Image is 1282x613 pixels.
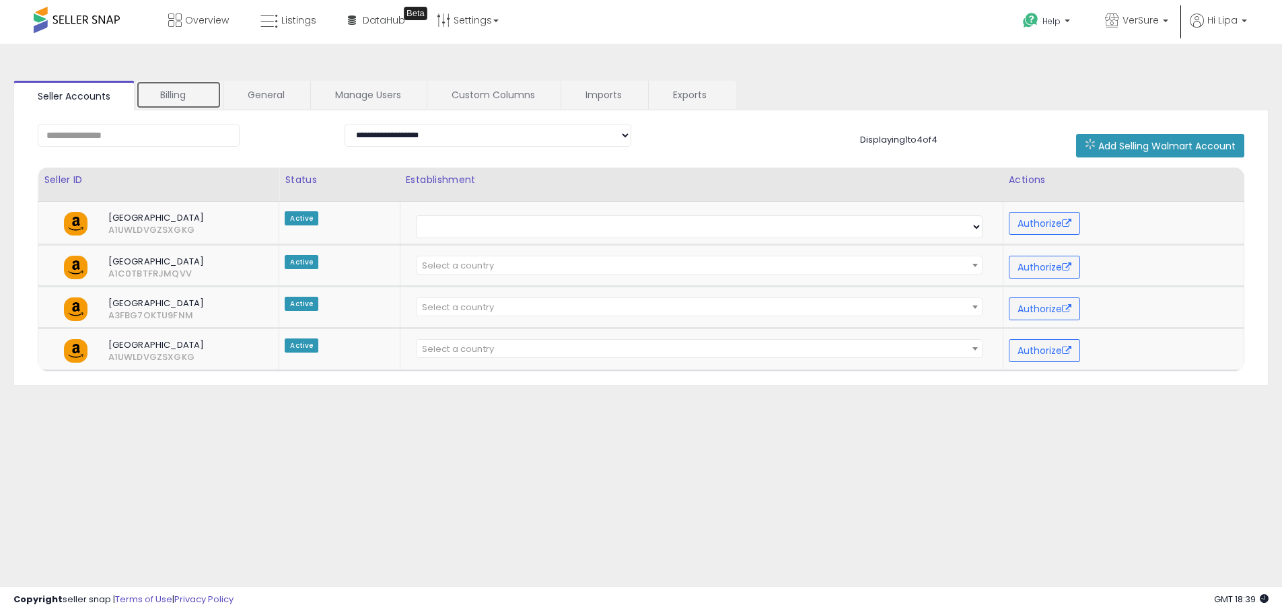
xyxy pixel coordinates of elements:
[223,81,309,109] a: General
[115,593,172,606] a: Terms of Use
[422,259,494,272] span: Select a country
[98,351,123,363] span: A1UWLDVGZSXGKG
[561,81,647,109] a: Imports
[64,339,87,363] img: amazon.png
[404,7,427,20] div: Tooltip anchor
[1207,13,1238,27] span: Hi Lipa
[98,212,249,224] span: [GEOGRAPHIC_DATA]
[98,310,123,322] span: A3FBG7OKTU9FNM
[406,173,997,187] div: Establishment
[363,13,405,27] span: DataHub
[1009,297,1080,320] button: Authorize
[98,224,123,236] span: A1UWLDVGZSXGKG
[1009,256,1080,279] button: Authorize
[1042,15,1061,27] span: Help
[281,13,316,27] span: Listings
[285,211,318,225] span: Active
[13,593,63,606] strong: Copyright
[64,212,87,236] img: amazon.png
[422,342,494,355] span: Select a country
[1022,12,1039,29] i: Get Help
[285,255,318,269] span: Active
[1009,212,1080,235] button: Authorize
[13,593,234,606] div: seller snap | |
[427,81,559,109] a: Custom Columns
[285,338,318,353] span: Active
[1190,13,1247,44] a: Hi Lipa
[98,256,249,268] span: [GEOGRAPHIC_DATA]
[1012,2,1083,44] a: Help
[13,81,135,110] a: Seller Accounts
[185,13,229,27] span: Overview
[98,339,249,351] span: [GEOGRAPHIC_DATA]
[1009,339,1080,362] button: Authorize
[64,256,87,279] img: amazon.png
[285,173,394,187] div: Status
[1076,134,1244,157] button: Add Selling Walmart Account
[860,133,937,146] span: Displaying 1 to 4 of 4
[285,297,318,311] span: Active
[1098,139,1236,153] span: Add Selling Walmart Account
[174,593,234,606] a: Privacy Policy
[1009,173,1238,187] div: Actions
[649,81,735,109] a: Exports
[1123,13,1159,27] span: VerSure
[44,173,273,187] div: Seller ID
[98,297,249,310] span: [GEOGRAPHIC_DATA]
[1214,593,1269,606] span: 2025-08-11 18:39 GMT
[311,81,425,109] a: Manage Users
[64,297,87,321] img: amazon.png
[98,268,123,280] span: A1C0TBTFRJMQVV
[136,81,221,109] a: Billing
[422,301,494,314] span: Select a country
